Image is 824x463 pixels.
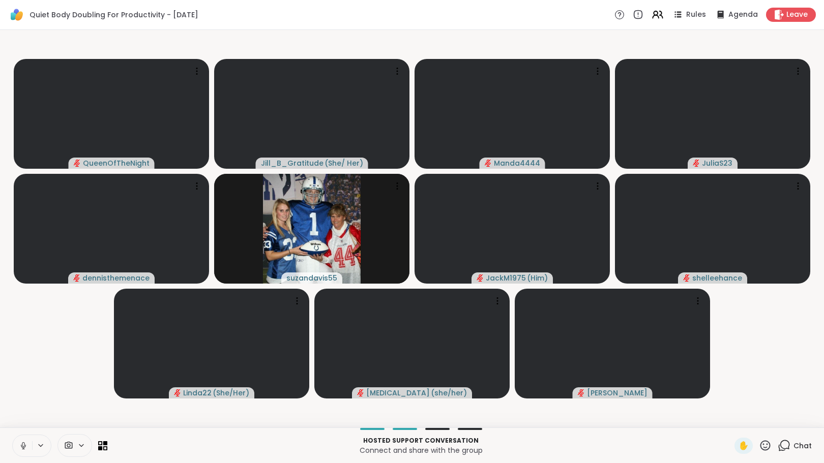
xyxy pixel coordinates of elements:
img: suzandavis55 [263,174,361,284]
span: ( Him ) [527,273,548,283]
span: Manda4444 [494,158,540,168]
span: JuliaS23 [702,158,732,168]
span: audio-muted [357,389,364,396]
span: Chat [793,441,812,451]
span: suzandavis55 [286,273,337,283]
span: [MEDICAL_DATA] [366,388,430,398]
p: Connect and share with the group [113,445,728,455]
span: Rules [686,10,706,20]
span: audio-muted [174,389,181,396]
span: ( She/Her ) [213,388,249,398]
span: audio-muted [73,274,80,282]
span: audio-muted [683,274,690,282]
span: JackM1975 [486,273,526,283]
img: ShareWell Logomark [8,6,25,23]
span: QueenOfTheNight [83,158,150,168]
span: audio-muted [693,160,700,167]
span: Quiet Body Doubling For Productivity - [DATE] [30,10,198,20]
span: audio-muted [578,389,585,396]
span: ( she/her ) [431,388,467,398]
span: [PERSON_NAME] [587,388,648,398]
span: Linda22 [183,388,212,398]
span: ✋ [739,440,749,452]
span: audio-muted [485,160,492,167]
span: Agenda [728,10,758,20]
span: audio-muted [74,160,81,167]
span: Leave [786,10,808,20]
p: Hosted support conversation [113,436,728,445]
span: ( She/ Her ) [325,158,363,168]
span: dennisthemenace [82,273,150,283]
span: audio-muted [477,274,484,282]
span: Jill_B_Gratitude [261,158,323,168]
span: shelleehance [692,273,742,283]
